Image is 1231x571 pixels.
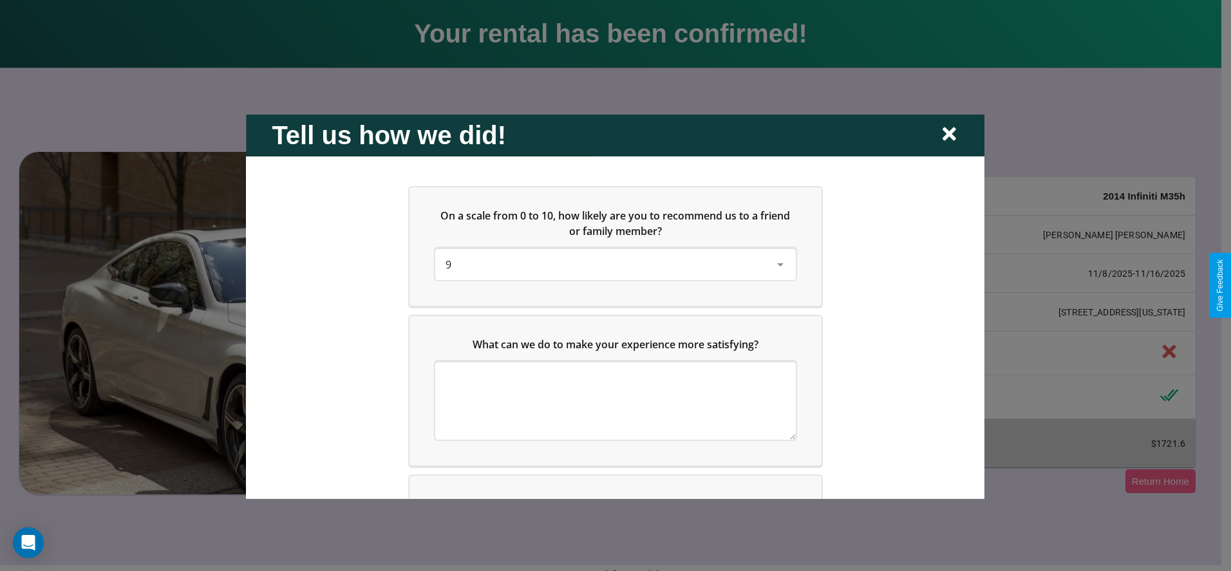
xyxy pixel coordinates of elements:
[473,337,758,351] span: What can we do to make your experience more satisfying?
[435,207,796,238] h5: On a scale from 0 to 10, how likely are you to recommend us to a friend or family member?
[448,496,775,510] span: Which of the following features do you value the most in a vehicle?
[409,187,822,305] div: On a scale from 0 to 10, how likely are you to recommend us to a friend or family member?
[441,208,793,238] span: On a scale from 0 to 10, how likely are you to recommend us to a friend or family member?
[446,257,451,271] span: 9
[272,120,506,149] h2: Tell us how we did!
[435,248,796,279] div: On a scale from 0 to 10, how likely are you to recommend us to a friend or family member?
[1216,259,1225,312] div: Give Feedback
[13,527,44,558] div: Open Intercom Messenger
